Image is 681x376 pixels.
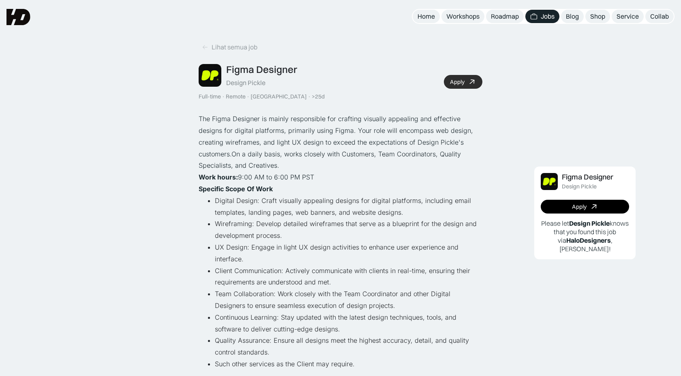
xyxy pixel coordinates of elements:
div: · [222,93,225,100]
div: Shop [590,12,605,21]
div: Roadmap [491,12,519,21]
a: Home [413,10,440,23]
p: Please let knows that you found this job via , [PERSON_NAME]! [541,219,629,253]
strong: Work hours: [199,173,238,181]
img: Job Image [541,173,558,190]
div: Remote [226,93,246,100]
a: Service [612,10,644,23]
div: Apply [572,203,587,210]
div: Workshops [446,12,480,21]
li: Client Communication: Actively communicate with clients in real-time, ensuring their requirements... [215,265,482,288]
div: Figma Designer [226,64,297,75]
b: HaloDesigners [566,236,611,244]
div: Home [418,12,435,21]
li: Wireframing: Develop detailed wireframes that serve as a blueprint for the design and development... [215,218,482,241]
a: Apply [444,75,482,89]
b: Design Pickle [569,219,610,227]
div: Full-time [199,93,221,100]
a: Shop [585,10,610,23]
div: Design Pickle [562,183,597,190]
li: UX Design: Engage in light UX design activities to enhance user experience and interface. [215,241,482,265]
div: Blog [566,12,579,21]
div: >25d [312,93,325,100]
div: · [308,93,311,100]
div: Apply [450,79,465,85]
div: Collab [650,12,669,21]
a: Blog [561,10,584,23]
div: Lihat semua job [212,43,257,51]
a: Apply [541,200,629,214]
div: [GEOGRAPHIC_DATA] [251,93,307,100]
img: Job Image [199,64,221,87]
div: Service [617,12,639,21]
a: Collab [645,10,674,23]
li: Continuous Learning: Stay updated with the latest design techniques, tools, and software to deliv... [215,312,482,335]
a: Workshops [441,10,484,23]
li: Quality Assurance: Ensure all designs meet the highest accuracy, detail, and quality control stan... [215,335,482,358]
li: Team Collaboration: Work closely with the Team Coordinator and other Digital Designers to ensure ... [215,288,482,312]
div: Design Pickle [226,79,266,87]
div: · [246,93,250,100]
a: Roadmap [486,10,524,23]
p: ‍ 9:00 AM to 6:00 PM PST [199,171,482,183]
p: ‍ [199,183,482,195]
a: Lihat semua job [199,41,261,54]
p: The Figma Designer is mainly responsible for crafting visually appealing and effective designs fo... [199,113,482,171]
strong: Specific Scope Of Work [199,185,273,193]
div: Figma Designer [562,173,613,182]
li: Digital Design: Craft visually appealing designs for digital platforms, including email templates... [215,195,482,218]
a: Jobs [525,10,559,23]
div: Jobs [541,12,555,21]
